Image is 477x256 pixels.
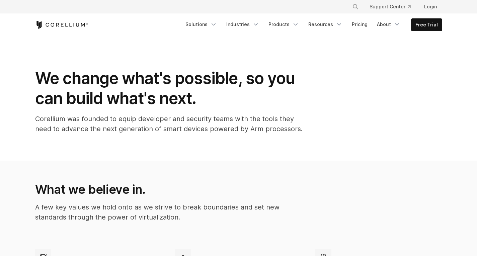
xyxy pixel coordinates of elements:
a: Resources [304,18,346,30]
div: Navigation Menu [344,1,442,13]
div: Navigation Menu [181,18,442,31]
a: Pricing [348,18,372,30]
a: Industries [222,18,263,30]
p: A few key values we hold onto as we strive to break boundaries and set new standards through the ... [35,202,302,222]
a: About [373,18,404,30]
a: Products [264,18,303,30]
a: Solutions [181,18,221,30]
a: Corellium Home [35,21,88,29]
a: Free Trial [411,19,442,31]
p: Corellium was founded to equip developer and security teams with the tools they need to advance t... [35,114,303,134]
h1: We change what's possible, so you can build what's next. [35,68,303,108]
h2: What we believe in. [35,182,302,197]
button: Search [349,1,362,13]
a: Login [419,1,442,13]
a: Support Center [364,1,416,13]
